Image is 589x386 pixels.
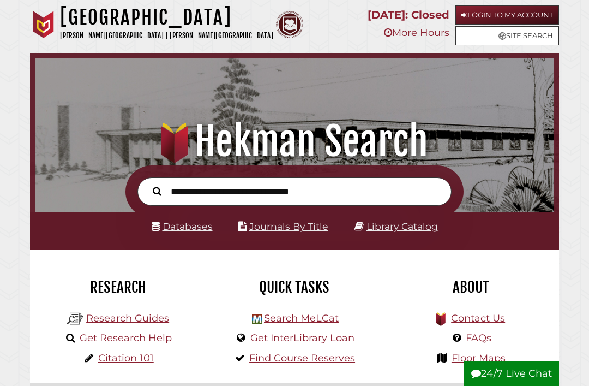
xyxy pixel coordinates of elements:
a: Search MeLCat [264,312,339,324]
h2: Research [38,278,198,296]
a: More Hours [384,27,449,39]
h2: Quick Tasks [214,278,374,296]
a: Floor Maps [452,352,506,364]
a: FAQs [466,332,491,344]
a: Find Course Reserves [249,352,355,364]
img: Hekman Library Logo [67,311,83,327]
p: [PERSON_NAME][GEOGRAPHIC_DATA] | [PERSON_NAME][GEOGRAPHIC_DATA] [60,29,273,42]
a: Library Catalog [366,221,438,232]
a: Get Research Help [80,332,172,344]
img: Calvin Theological Seminary [276,11,303,38]
a: Research Guides [86,312,169,324]
p: [DATE]: Closed [368,5,449,25]
a: Get InterLibrary Loan [250,332,354,344]
i: Search [153,187,161,197]
a: Site Search [455,26,559,45]
img: Calvin University [30,11,57,38]
a: Contact Us [451,312,505,324]
h2: About [391,278,551,296]
img: Hekman Library Logo [252,314,262,324]
a: Login to My Account [455,5,559,25]
h1: [GEOGRAPHIC_DATA] [60,5,273,29]
h1: Hekman Search [44,117,545,165]
button: Search [147,184,167,198]
a: Citation 101 [98,352,154,364]
a: Databases [152,221,213,232]
a: Journals By Title [249,221,328,232]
